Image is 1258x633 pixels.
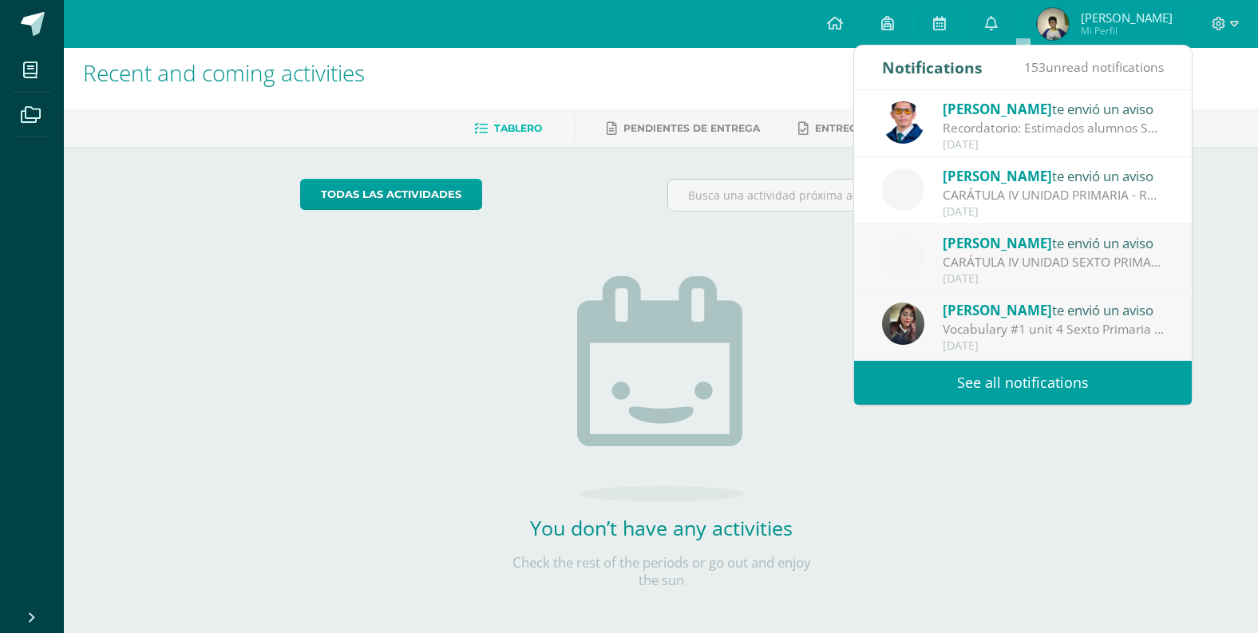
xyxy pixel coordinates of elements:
[1024,58,1046,76] span: 153
[943,232,1165,253] div: te envió un aviso
[854,361,1192,405] a: See all notifications
[882,168,924,211] img: cae4b36d6049cd6b8500bd0f72497672.png
[607,116,760,141] a: Pendientes de entrega
[943,138,1165,152] div: [DATE]
[943,100,1052,118] span: [PERSON_NAME]
[1081,24,1173,38] span: Mi Perfil
[815,122,886,134] span: Entregadas
[943,320,1165,338] div: Vocabulary #1 unit 4 Sexto Primaria A - B - C: Estimados Padres de Familia y Alumnos, gusto en sa...
[943,186,1165,204] div: CARÁTULA IV UNIDAD PRIMARIA - ROBÓTICA: Buenas tardes es un gusto saludarles, esperando se encuen...
[882,235,924,278] img: cae4b36d6049cd6b8500bd0f72497672.png
[882,101,924,144] img: 059ccfba660c78d33e1d6e9d5a6a4bb6.png
[943,234,1052,252] span: [PERSON_NAME]
[501,514,821,541] h2: You don’t have any activities
[943,301,1052,319] span: [PERSON_NAME]
[882,303,924,345] img: f727c7009b8e908c37d274233f9e6ae1.png
[943,272,1165,286] div: [DATE]
[474,116,542,141] a: Tablero
[943,98,1165,119] div: te envió un aviso
[943,165,1165,186] div: te envió un aviso
[798,116,886,141] a: Entregadas
[882,45,983,89] div: Notifications
[943,205,1165,219] div: [DATE]
[501,554,821,589] p: Check the rest of the periods or go out and enjoy the sun
[494,122,542,134] span: Tablero
[1024,58,1164,76] span: unread notifications
[1037,8,1069,40] img: e88e0bc9a64d7e921523335da4a45765.png
[943,339,1165,353] div: [DATE]
[577,276,745,501] img: no_activities.png
[943,167,1052,185] span: [PERSON_NAME]
[300,179,482,210] a: todas las Actividades
[943,253,1165,271] div: CARÁTULA IV UNIDAD SEXTO PRIMARIA - INFORMÁTICA: Buenas tardes es un gusto saludarles, esperando ...
[1081,10,1173,26] span: [PERSON_NAME]
[668,180,1022,211] input: Busca una actividad próxima aquí...
[943,119,1165,137] div: Recordatorio: Estimados alumnos Se les recuerda que para mañana deben terminar las siguientes act...
[83,57,365,88] span: Recent and coming activities
[943,299,1165,320] div: te envió un aviso
[623,122,760,134] span: Pendientes de entrega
